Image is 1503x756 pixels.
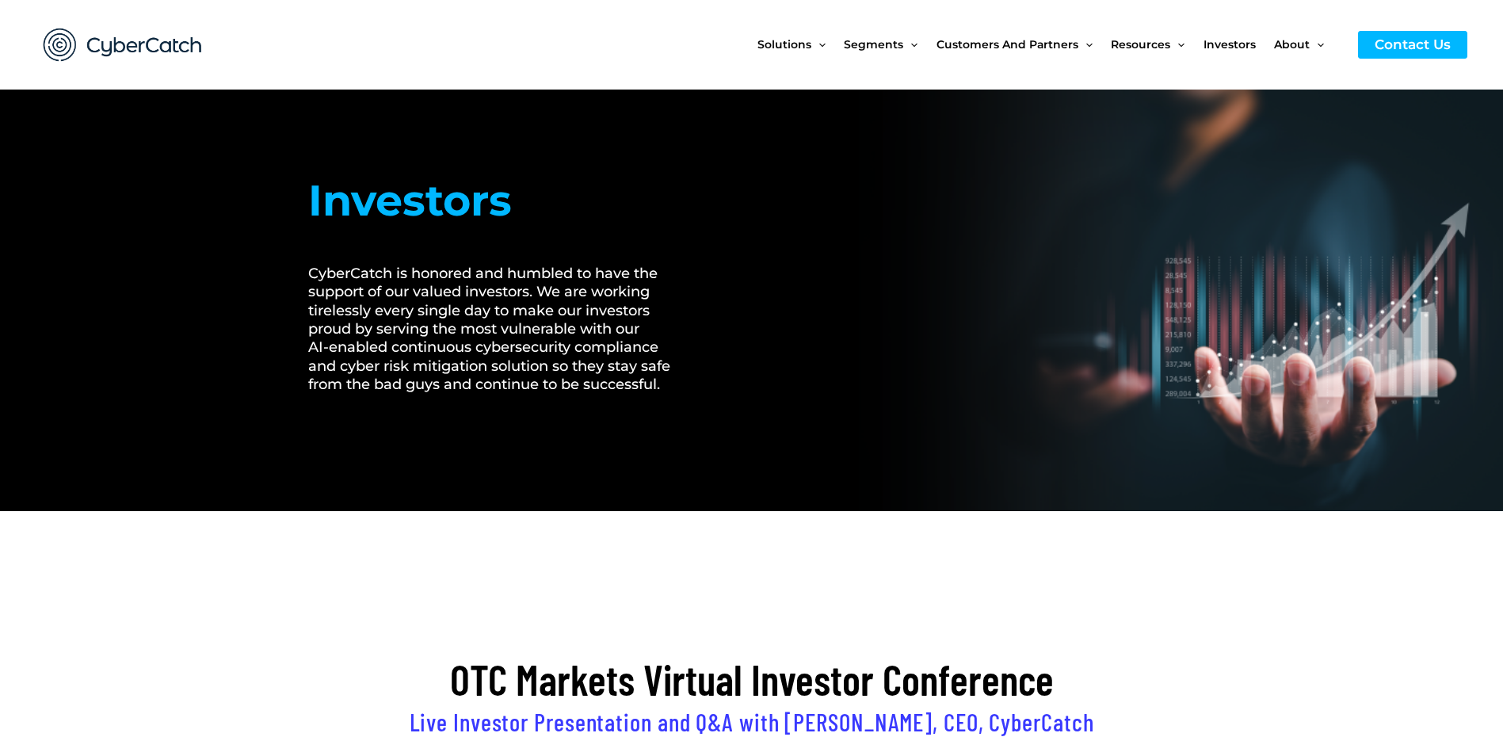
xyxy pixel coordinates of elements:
[308,706,1196,738] h2: Live Investor Presentation and Q&A with [PERSON_NAME], CEO, CyberCatch
[1170,11,1184,78] span: Menu Toggle
[757,11,811,78] span: Solutions
[844,11,903,78] span: Segments
[1358,31,1467,59] a: Contact Us
[1204,11,1256,78] span: Investors
[903,11,917,78] span: Menu Toggle
[757,11,1342,78] nav: Site Navigation: New Main Menu
[811,11,826,78] span: Menu Toggle
[1204,11,1274,78] a: Investors
[1111,11,1170,78] span: Resources
[308,265,689,395] h2: CyberCatch is honored and humbled to have the support of our valued investors. We are working tir...
[1310,11,1324,78] span: Menu Toggle
[28,12,218,78] img: CyberCatch
[308,169,689,233] h1: Investors
[308,652,1196,707] h2: OTC Markets Virtual Investor Conference
[937,11,1078,78] span: Customers and Partners
[1274,11,1310,78] span: About
[1078,11,1093,78] span: Menu Toggle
